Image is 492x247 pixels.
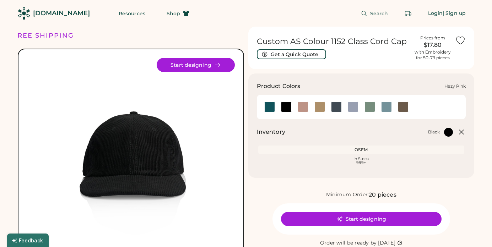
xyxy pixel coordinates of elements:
[443,10,466,17] div: | Sign up
[420,35,445,41] div: Prices from
[378,240,395,247] div: [DATE]
[158,6,198,21] button: Shop
[370,11,388,16] span: Search
[320,240,377,247] div: Order will be ready by
[110,6,154,21] button: Resources
[257,37,411,46] h1: Custom AS Colour 1152 Class Cord Cap
[257,49,326,59] button: Get a Quick Quote
[415,49,451,61] div: with Embroidery for 50-79 pieces
[369,191,396,199] div: 20 pieces
[167,11,180,16] span: Shop
[415,41,451,49] div: $17.80
[428,10,443,17] div: Login
[260,147,463,153] div: OSFM
[257,128,285,136] h2: Inventory
[281,212,442,226] button: Start designing
[18,7,30,20] img: Rendered Logo - Screens
[352,6,397,21] button: Search
[257,82,301,90] h3: Product Colors
[444,83,466,89] div: Hazy Pink
[428,129,440,135] div: Black
[326,191,369,198] div: Minimum Order:
[33,9,90,18] div: [DOMAIN_NAME]
[260,157,463,165] div: In Stock 999+
[157,58,235,72] button: Start designing
[401,6,415,21] button: Retrieve an order
[458,215,489,246] iframe: Front Chat
[13,31,74,40] div: FREE SHIPPING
